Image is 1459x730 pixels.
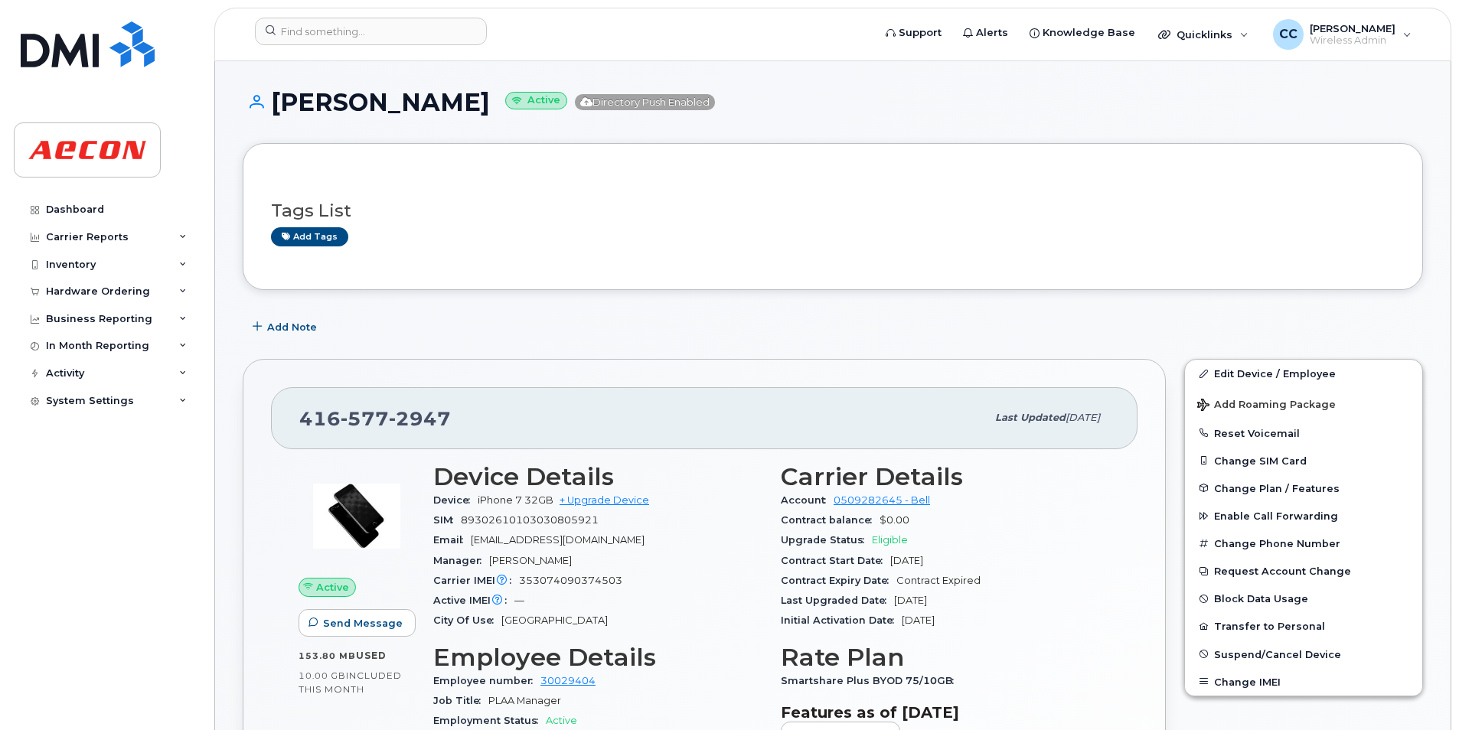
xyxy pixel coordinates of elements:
[433,595,514,606] span: Active IMEI
[781,644,1110,671] h3: Rate Plan
[1214,648,1341,660] span: Suspend/Cancel Device
[1185,360,1422,387] a: Edit Device / Employee
[433,534,471,546] span: Email
[299,670,402,695] span: included this month
[781,614,902,626] span: Initial Activation Date
[243,313,330,341] button: Add Note
[894,595,927,606] span: [DATE]
[299,407,451,430] span: 416
[781,463,1110,490] h3: Carrier Details
[781,675,961,686] span: Smartshare Plus BYOD 75/10GB
[433,614,501,626] span: City Of Use
[1185,502,1422,530] button: Enable Call Forwarding
[299,650,356,661] span: 153.80 MB
[781,595,894,606] span: Last Upgraded Date
[488,695,561,706] span: PLAA Manager
[872,534,908,546] span: Eligible
[890,555,923,566] span: [DATE]
[781,703,1110,722] h3: Features as of [DATE]
[478,494,553,506] span: iPhone 7 32GB
[781,514,880,526] span: Contract balance
[781,534,872,546] span: Upgrade Status
[316,580,349,595] span: Active
[880,514,909,526] span: $0.00
[489,555,572,566] span: [PERSON_NAME]
[433,514,461,526] span: SIM
[433,715,546,726] span: Employment Status
[271,201,1395,220] h3: Tags List
[1197,399,1336,413] span: Add Roaming Package
[389,407,451,430] span: 2947
[575,94,715,110] span: Directory Push Enabled
[546,715,577,726] span: Active
[1066,412,1100,423] span: [DATE]
[1185,447,1422,474] button: Change SIM Card
[433,695,488,706] span: Job Title
[1185,419,1422,447] button: Reset Voicemail
[1214,510,1338,522] span: Enable Call Forwarding
[433,555,489,566] span: Manager
[1214,482,1340,494] span: Change Plan / Features
[1185,474,1422,502] button: Change Plan / Features
[501,614,608,626] span: [GEOGRAPHIC_DATA]
[514,595,524,606] span: —
[433,494,478,506] span: Device
[267,320,317,334] span: Add Note
[471,534,645,546] span: [EMAIL_ADDRESS][DOMAIN_NAME]
[311,471,403,562] img: image20231002-3703462-p7zgru.jpeg
[356,650,387,661] span: used
[341,407,389,430] span: 577
[781,575,896,586] span: Contract Expiry Date
[1185,612,1422,640] button: Transfer to Personal
[323,616,403,631] span: Send Message
[299,609,416,637] button: Send Message
[995,412,1066,423] span: Last updated
[1185,557,1422,585] button: Request Account Change
[902,614,935,626] span: [DATE]
[560,494,649,506] a: + Upgrade Device
[433,675,540,686] span: Employee number
[433,644,762,671] h3: Employee Details
[540,675,596,686] a: 30029404
[433,463,762,490] h3: Device Details
[243,89,1423,116] h1: [PERSON_NAME]
[461,514,599,526] span: 89302610103030805921
[834,494,930,506] a: 0509282645 - Bell
[781,555,890,566] span: Contract Start Date
[896,575,981,586] span: Contract Expired
[781,494,834,506] span: Account
[505,92,567,109] small: Active
[1185,668,1422,696] button: Change IMEI
[1185,388,1422,419] button: Add Roaming Package
[1185,640,1422,668] button: Suspend/Cancel Device
[433,575,519,586] span: Carrier IMEI
[271,227,348,246] a: Add tags
[1185,530,1422,557] button: Change Phone Number
[1185,585,1422,612] button: Block Data Usage
[299,670,346,681] span: 10.00 GB
[519,575,622,586] span: 353074090374503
